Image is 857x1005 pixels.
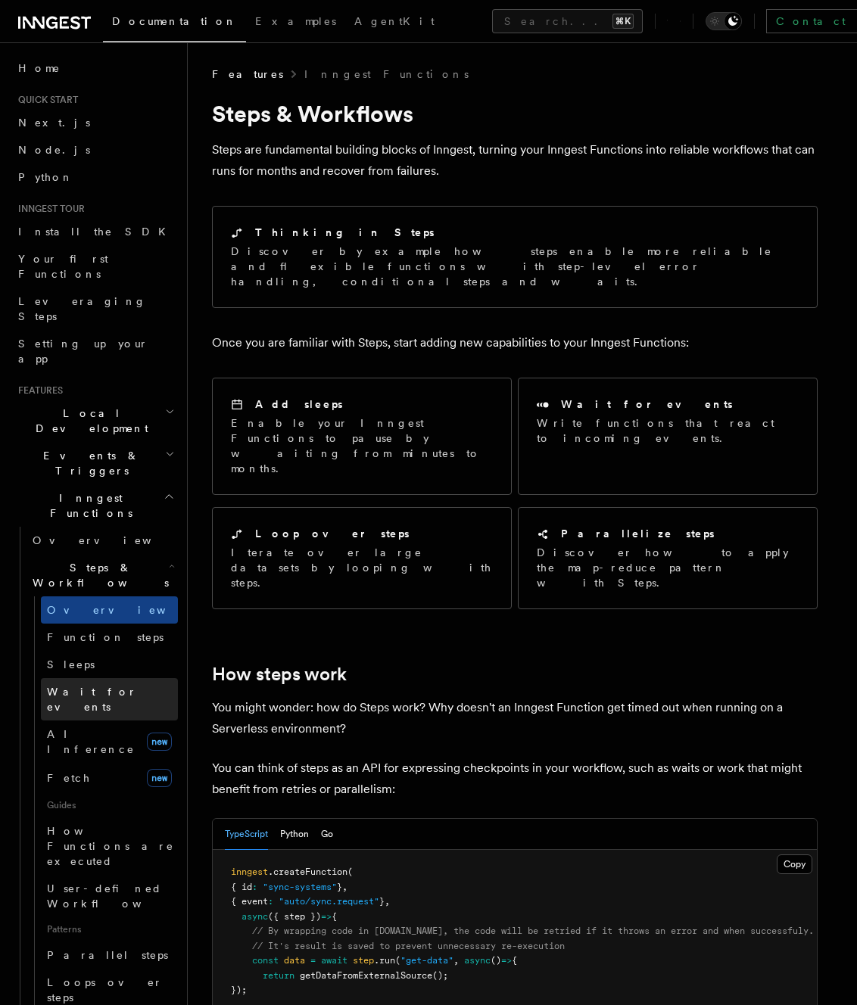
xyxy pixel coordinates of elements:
span: { id [231,882,252,892]
button: Events & Triggers [12,442,178,484]
h2: Add sleeps [255,397,343,412]
span: Your first Functions [18,253,108,280]
a: Your first Functions [12,245,178,288]
span: Sleeps [47,658,95,671]
kbd: ⌘K [612,14,634,29]
span: "get-data" [400,955,453,966]
span: async [464,955,491,966]
a: Wait for eventsWrite functions that react to incoming events. [518,378,818,495]
span: .createFunction [268,867,347,877]
h2: Thinking in Steps [255,225,435,240]
span: Overview [47,604,203,616]
span: // By wrapping code in [DOMAIN_NAME], the code will be retried if it throws an error and when suc... [252,926,814,936]
a: Node.js [12,136,178,163]
button: Local Development [12,400,178,442]
a: Setting up your app [12,330,178,372]
span: AgentKit [354,15,435,27]
span: Quick start [12,94,78,106]
h2: Parallelize steps [561,526,715,541]
span: () [491,955,501,966]
span: = [310,955,316,966]
button: Search...⌘K [492,9,643,33]
h2: Loop over steps [255,526,410,541]
span: async [242,911,268,922]
a: Loop over stepsIterate over large datasets by looping with steps. [212,507,512,609]
a: Install the SDK [12,218,178,245]
span: const [252,955,279,966]
button: Inngest Functions [12,484,178,527]
span: Features [12,384,63,397]
span: Inngest Functions [12,490,164,521]
span: Inngest tour [12,203,85,215]
a: How Functions are executed [41,817,178,875]
span: ({ step }) [268,911,321,922]
h1: Steps & Workflows [212,100,818,127]
a: User-defined Workflows [41,875,178,917]
a: Sleeps [41,651,178,678]
span: return [263,970,294,981]
p: Steps are fundamental building blocks of Inngest, turning your Inngest Functions into reliable wo... [212,139,818,182]
span: { [512,955,517,966]
span: Events & Triggers [12,448,165,478]
a: Documentation [103,5,246,42]
a: AI Inferencenew [41,720,178,763]
span: , [453,955,459,966]
span: Setting up your app [18,338,148,365]
span: Next.js [18,117,90,129]
span: data [284,955,305,966]
span: Guides [41,793,178,817]
button: Copy [777,854,812,874]
span: Leveraging Steps [18,295,146,322]
span: } [379,896,385,907]
a: Overview [26,527,178,554]
span: Wait for events [47,686,137,713]
span: Home [18,61,61,76]
span: "auto/sync.request" [279,896,379,907]
span: ( [347,867,353,877]
span: => [321,911,332,922]
p: Iterate over large datasets by looping with steps. [231,545,493,590]
a: Examples [246,5,345,41]
span: ( [395,955,400,966]
button: TypeScript [225,819,268,850]
span: "sync-systems" [263,882,337,892]
span: AI Inference [47,728,135,755]
button: Python [280,819,309,850]
span: Fetch [47,772,91,784]
a: Next.js [12,109,178,136]
a: Fetchnew [41,763,178,793]
span: => [501,955,512,966]
span: Examples [255,15,336,27]
span: Patterns [41,917,178,941]
a: How steps work [212,664,347,685]
span: Documentation [112,15,237,27]
span: , [342,882,347,892]
span: Python [18,171,73,183]
span: new [147,769,172,787]
span: Steps & Workflows [26,560,169,590]
a: Inngest Functions [304,67,469,82]
span: } [337,882,342,892]
p: Discover by example how steps enable more reliable and flexible functions with step-level error h... [231,244,799,289]
p: Once you are familiar with Steps, start adding new capabilities to your Inngest Functions: [212,332,818,353]
a: AgentKit [345,5,444,41]
button: Toggle dark mode [706,12,742,30]
a: Parallel steps [41,941,178,969]
a: Python [12,163,178,191]
span: : [268,896,273,907]
span: .run [374,955,395,966]
span: Install the SDK [18,226,175,238]
span: Loops over steps [47,976,163,1003]
span: step [353,955,374,966]
p: You might wonder: how do Steps work? Why doesn't an Inngest Function get timed out when running o... [212,697,818,739]
a: Overview [41,596,178,624]
span: Local Development [12,406,165,436]
span: Overview [33,534,189,546]
span: : [252,882,257,892]
span: Node.js [18,144,90,156]
a: Leveraging Steps [12,288,178,330]
span: , [385,896,390,907]
span: new [147,733,172,751]
span: getDataFromExternalSource [300,970,432,981]
button: Steps & Workflows [26,554,178,596]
